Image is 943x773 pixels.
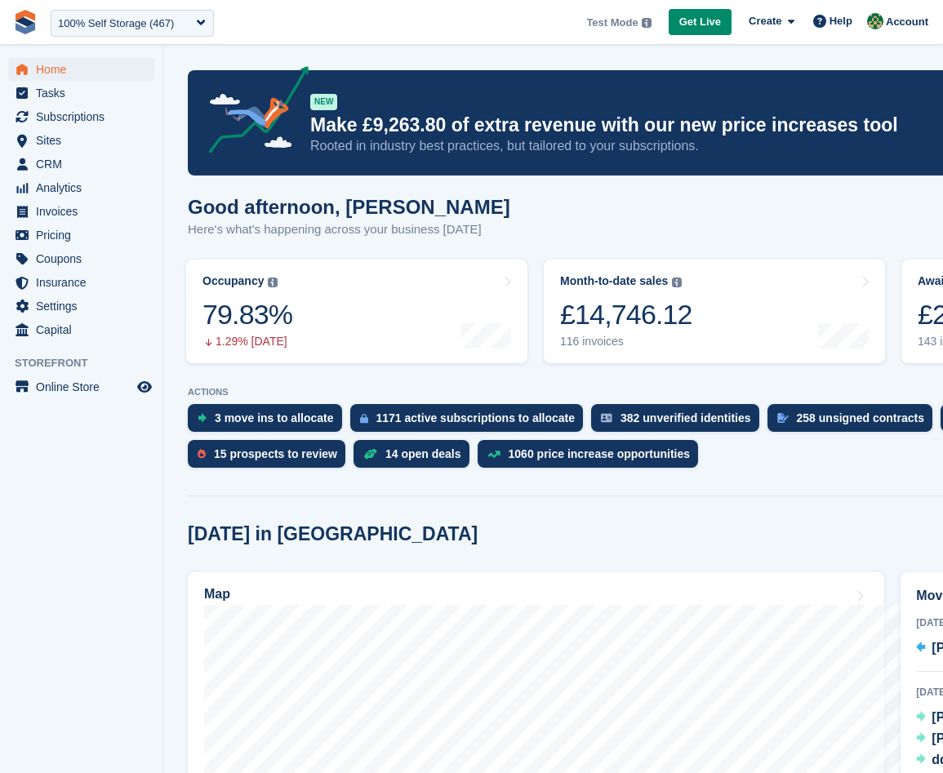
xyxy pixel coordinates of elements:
[376,411,576,424] div: 1171 active subscriptions to allocate
[36,82,134,104] span: Tasks
[268,278,278,287] img: icon-info-grey-7440780725fd019a000dd9b08b2336e03edf1995a4989e88bcd33f0948082b44.svg
[8,176,154,199] a: menu
[36,129,134,152] span: Sites
[642,18,652,28] img: icon-info-grey-7440780725fd019a000dd9b08b2336e03edf1995a4989e88bcd33f0948082b44.svg
[186,260,527,363] a: Occupancy 79.83% 1.29% [DATE]
[195,66,309,159] img: price-adjustments-announcement-icon-8257ccfd72463d97f412b2fc003d46551f7dbcb40ab6d574587a9cd5c0d94...
[350,404,592,440] a: 1171 active subscriptions to allocate
[15,355,162,371] span: Storefront
[202,335,292,349] div: 1.29% [DATE]
[310,94,337,110] div: NEW
[202,274,264,288] div: Occupancy
[509,447,691,460] div: 1060 price increase opportunities
[797,411,924,424] div: 258 unsigned contracts
[560,274,668,288] div: Month-to-date sales
[36,271,134,294] span: Insurance
[215,411,334,424] div: 3 move ins to allocate
[198,449,206,459] img: prospect-51fa495bee0391a8d652442698ab0144808aea92771e9ea1ae160a38d050c398.svg
[354,440,478,476] a: 14 open deals
[8,200,154,223] a: menu
[8,295,154,318] a: menu
[36,318,134,341] span: Capital
[188,196,510,218] h1: Good afternoon, [PERSON_NAME]
[601,413,612,423] img: verify_identity-adf6edd0f0f0b5bbfe63781bf79b02c33cf7c696d77639b501bdc392416b5a36.svg
[867,13,883,29] img: Aaron
[36,176,134,199] span: Analytics
[672,278,682,287] img: icon-info-grey-7440780725fd019a000dd9b08b2336e03edf1995a4989e88bcd33f0948082b44.svg
[204,587,230,602] h2: Map
[487,451,500,458] img: price_increase_opportunities-93ffe204e8149a01c8c9dc8f82e8f89637d9d84a8eef4429ea346261dce0b2c0.svg
[36,224,134,247] span: Pricing
[36,247,134,270] span: Coupons
[8,271,154,294] a: menu
[188,404,350,440] a: 3 move ins to allocate
[8,82,154,104] a: menu
[202,298,292,331] div: 79.83%
[586,15,638,31] span: Test Mode
[8,224,154,247] a: menu
[188,220,510,239] p: Here's what's happening across your business [DATE]
[560,298,692,331] div: £14,746.12
[749,13,781,29] span: Create
[830,13,852,29] span: Help
[886,14,928,30] span: Account
[679,14,721,30] span: Get Live
[621,411,751,424] div: 382 unverified identities
[36,200,134,223] span: Invoices
[8,375,154,398] a: menu
[8,247,154,270] a: menu
[591,404,767,440] a: 382 unverified identities
[8,153,154,175] a: menu
[198,413,207,423] img: move_ins_to_allocate_icon-fdf77a2bb77ea45bf5b3d319d69a93e2d87916cf1d5bf7949dd705db3b84f3ca.svg
[669,9,732,36] a: Get Live
[36,375,134,398] span: Online Store
[360,413,368,424] img: active_subscription_to_allocate_icon-d502201f5373d7db506a760aba3b589e785aa758c864c3986d89f69b8ff3...
[544,260,885,363] a: Month-to-date sales £14,746.12 116 invoices
[363,448,377,460] img: deal-1b604bf984904fb50ccaf53a9ad4b4a5d6e5aea283cecdc64d6e3604feb123c2.svg
[777,413,789,423] img: contract_signature_icon-13c848040528278c33f63329250d36e43548de30e8caae1d1a13099fd9432cc5.svg
[36,153,134,175] span: CRM
[560,335,692,349] div: 116 invoices
[36,295,134,318] span: Settings
[58,16,174,32] div: 100% Self Storage (467)
[214,447,337,460] div: 15 prospects to review
[135,377,154,397] a: Preview store
[188,523,478,545] h2: [DATE] in [GEOGRAPHIC_DATA]
[8,318,154,341] a: menu
[36,58,134,81] span: Home
[8,58,154,81] a: menu
[385,447,461,460] div: 14 open deals
[478,440,707,476] a: 1060 price increase opportunities
[36,105,134,128] span: Subscriptions
[8,105,154,128] a: menu
[767,404,941,440] a: 258 unsigned contracts
[188,440,354,476] a: 15 prospects to review
[8,129,154,152] a: menu
[13,10,38,34] img: stora-icon-8386f47178a22dfd0bd8f6a31ec36ba5ce8667c1dd55bd0f319d3a0aa187defe.svg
